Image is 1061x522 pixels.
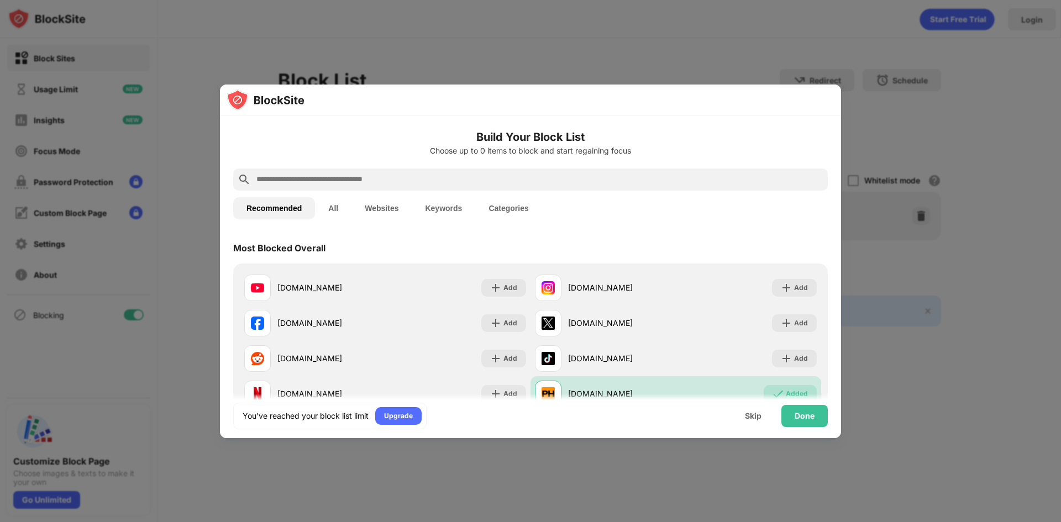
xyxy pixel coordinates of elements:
div: [DOMAIN_NAME] [568,388,676,399]
div: Add [503,318,517,329]
div: You’ve reached your block list limit [243,410,369,421]
button: All [315,197,351,219]
div: Skip [745,412,761,420]
img: favicons [251,317,264,330]
div: [DOMAIN_NAME] [277,388,385,399]
button: Websites [351,197,412,219]
img: favicons [542,317,555,330]
div: Choose up to 0 items to block and start regaining focus [233,146,828,155]
img: favicons [542,352,555,365]
img: favicons [542,281,555,294]
div: Add [503,353,517,364]
div: [DOMAIN_NAME] [568,352,676,364]
div: Add [503,388,517,399]
img: favicons [251,387,264,400]
div: Add [794,353,808,364]
img: favicons [251,352,264,365]
h6: Build Your Block List [233,129,828,145]
div: Most Blocked Overall [233,242,325,254]
img: logo-blocksite.svg [227,89,304,111]
div: Upgrade [384,410,413,421]
div: Done [795,412,815,420]
div: [DOMAIN_NAME] [277,352,385,364]
button: Keywords [412,197,475,219]
div: [DOMAIN_NAME] [277,282,385,293]
div: Add [794,318,808,329]
button: Recommended [233,197,315,219]
button: Categories [475,197,542,219]
img: favicons [542,387,555,400]
div: [DOMAIN_NAME] [568,282,676,293]
img: search.svg [238,173,251,186]
div: Add [794,282,808,293]
div: Added [786,388,808,399]
div: [DOMAIN_NAME] [277,317,385,329]
img: favicons [251,281,264,294]
div: [DOMAIN_NAME] [568,317,676,329]
div: Add [503,282,517,293]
